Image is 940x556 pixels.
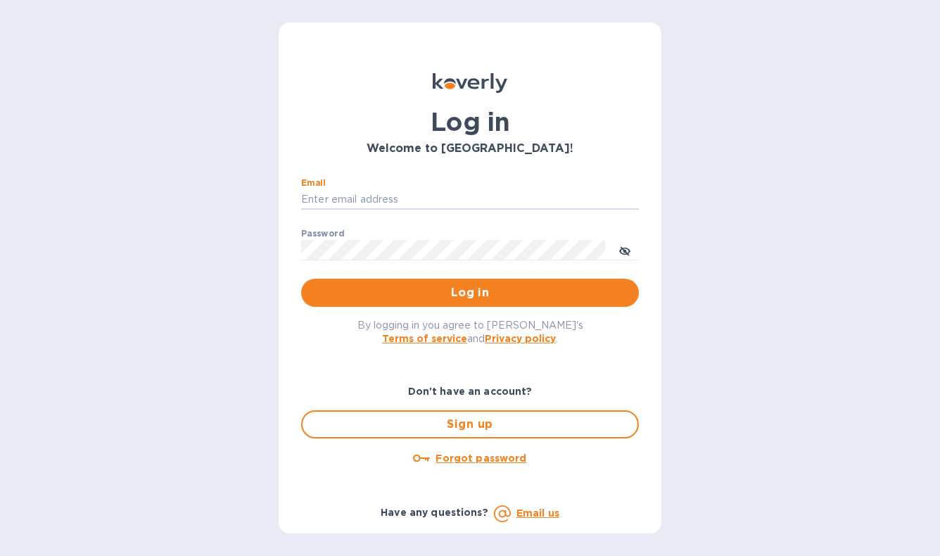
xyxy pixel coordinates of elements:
h3: Welcome to [GEOGRAPHIC_DATA]! [301,142,639,156]
a: Terms of service [382,333,467,344]
img: Koverly [433,73,507,93]
button: toggle password visibility [611,236,639,264]
span: Log in [312,284,628,301]
b: Don't have an account? [408,386,533,397]
label: Password [301,229,344,238]
a: Privacy policy [485,333,556,344]
button: Log in [301,279,639,307]
button: Sign up [301,410,639,438]
a: Email us [516,507,559,519]
b: Have any questions? [381,507,488,518]
span: By logging in you agree to [PERSON_NAME]'s and . [357,320,583,344]
label: Email [301,179,326,187]
u: Forgot password [436,453,526,464]
input: Enter email address [301,189,639,210]
h1: Log in [301,107,639,137]
span: Sign up [314,416,626,433]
